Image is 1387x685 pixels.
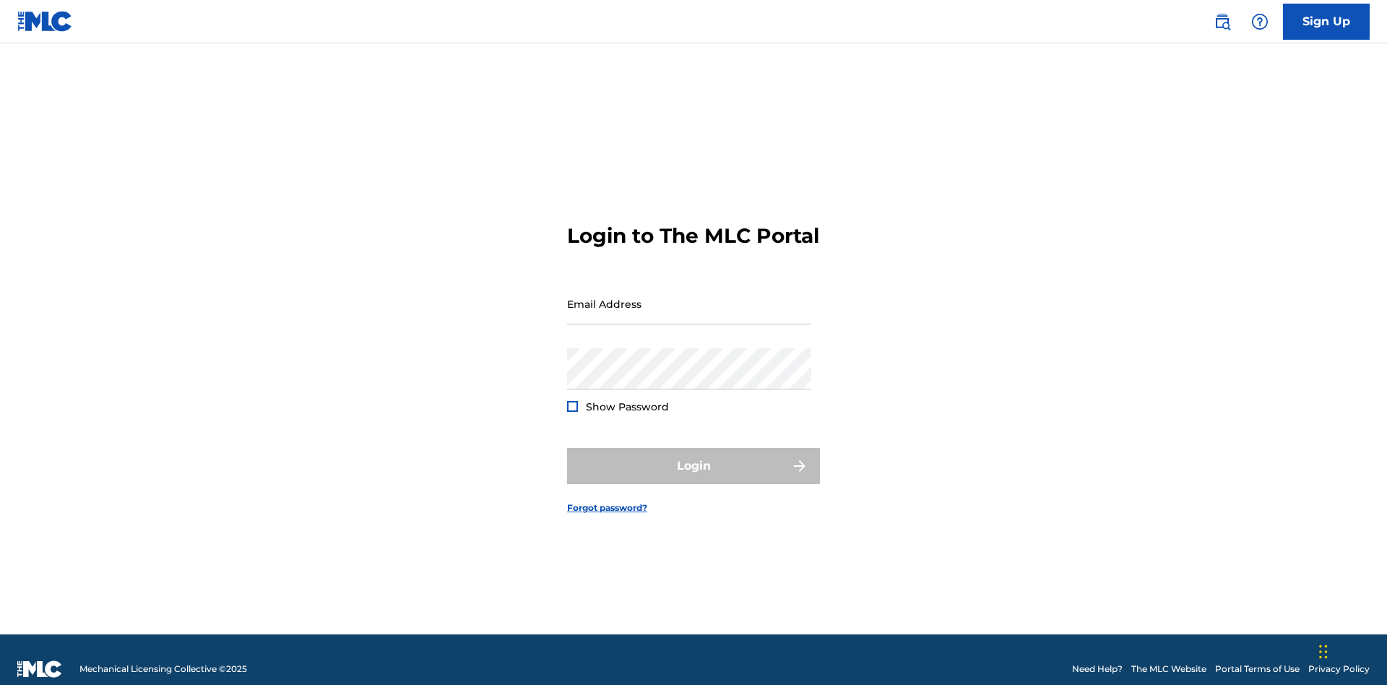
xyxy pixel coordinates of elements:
[1208,7,1237,36] a: Public Search
[79,663,247,676] span: Mechanical Licensing Collective © 2025
[586,400,669,413] span: Show Password
[1319,630,1328,673] div: Drag
[567,223,819,249] h3: Login to The MLC Portal
[17,11,73,32] img: MLC Logo
[1215,663,1300,676] a: Portal Terms of Use
[1315,616,1387,685] iframe: Chat Widget
[1072,663,1123,676] a: Need Help?
[1251,13,1269,30] img: help
[1283,4,1370,40] a: Sign Up
[17,660,62,678] img: logo
[1214,13,1231,30] img: search
[1131,663,1206,676] a: The MLC Website
[1245,7,1274,36] div: Help
[1308,663,1370,676] a: Privacy Policy
[567,501,647,514] a: Forgot password?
